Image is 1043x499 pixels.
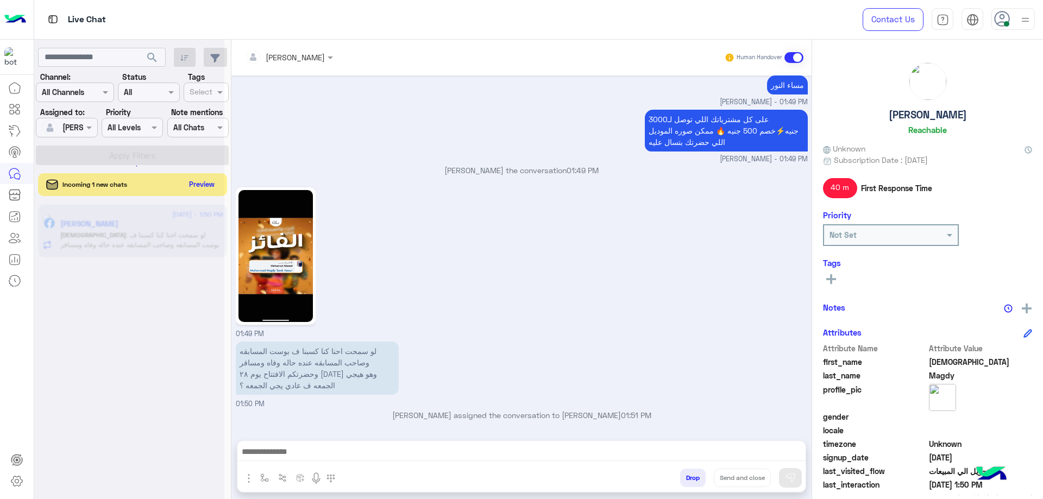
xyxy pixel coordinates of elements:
span: timezone [823,438,927,450]
span: 01:49 PM [567,166,599,175]
img: create order [296,473,305,482]
img: Trigger scenario [278,473,287,482]
span: null [929,425,1033,436]
img: Logo [4,8,26,31]
span: [PERSON_NAME] - 01:49 PM [720,97,808,108]
p: [PERSON_NAME] the conversation [236,165,808,176]
img: add [1022,304,1032,313]
h6: Tags [823,258,1032,268]
img: picture [929,384,956,411]
span: 2025-08-24T10:50:50.142Z [929,479,1033,490]
span: Unknown [929,438,1033,450]
p: 24/8/2025, 1:50 PM [236,342,399,395]
span: تحويل الي المبيعات [929,465,1033,477]
h6: Attributes [823,327,862,337]
h5: [PERSON_NAME] [889,109,967,121]
img: hulul-logo.png [972,456,1010,494]
a: Contact Us [863,8,923,31]
img: notes [1004,304,1013,313]
img: tab [937,14,949,26]
span: last_interaction [823,479,927,490]
button: select flow [256,469,274,487]
span: locale [823,425,927,436]
img: make a call [326,474,335,483]
span: Attribute Value [929,343,1033,354]
span: Unknown [823,143,865,154]
span: Attribute Name [823,343,927,354]
img: profile [1019,13,1032,27]
div: loading... [120,156,139,175]
img: 535775443_2542878762717232_2727001854794170896_n.jpg [238,190,313,322]
img: send attachment [242,472,255,485]
h6: Notes [823,302,845,312]
span: first_name [823,356,927,368]
span: First Response Time [861,182,932,194]
p: Live Chat [68,12,106,27]
span: 01:51 PM [621,410,651,420]
button: Trigger scenario [274,469,292,487]
h6: Reachable [908,125,947,135]
div: Select [188,86,212,100]
img: picture [909,63,946,100]
span: 01:50 PM [236,400,265,408]
button: Drop [680,469,706,487]
span: Muhammed [929,356,1033,368]
span: 40 m [823,178,857,198]
span: signup_date [823,452,927,463]
span: last_name [823,370,927,381]
img: select flow [260,473,269,482]
span: last_visited_flow [823,465,927,477]
span: 01:49 PM [236,330,264,338]
span: Subscription Date : [DATE] [834,154,928,166]
span: gender [823,411,927,422]
button: Send and close [714,469,771,487]
p: 24/8/2025, 1:49 PM [645,110,808,151]
span: Magdy [929,370,1033,381]
a: tab [932,8,953,31]
span: [PERSON_NAME] - 01:49 PM [720,154,808,165]
span: null [929,411,1033,422]
p: 24/8/2025, 1:49 PM [767,75,808,94]
img: 713415422032625 [4,47,24,67]
small: Human Handover [737,53,782,62]
h6: Priority [823,210,851,220]
button: create order [292,469,310,487]
span: profile_pic [823,384,927,409]
img: tab [46,12,60,26]
img: send voice note [310,472,323,485]
img: tab [966,14,979,26]
span: 2025-08-19T08:56:26.452Z [929,452,1033,463]
img: send message [785,472,796,483]
p: [PERSON_NAME] assigned the conversation to [PERSON_NAME] [236,409,808,421]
